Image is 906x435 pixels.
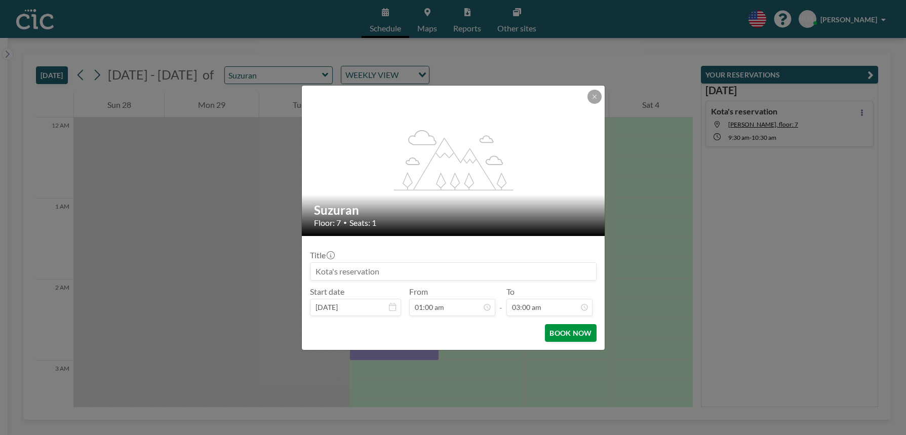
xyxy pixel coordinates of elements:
span: - [499,290,502,312]
label: Title [310,250,334,260]
span: Seats: 1 [349,218,376,228]
h2: Suzuran [314,203,594,218]
g: flex-grow: 1.2; [393,129,513,190]
label: To [506,287,515,297]
label: From [409,287,428,297]
button: BOOK NOW [545,324,596,342]
label: Start date [310,287,344,297]
span: Floor: 7 [314,218,341,228]
span: • [343,219,347,226]
input: Kota's reservation [310,263,596,280]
